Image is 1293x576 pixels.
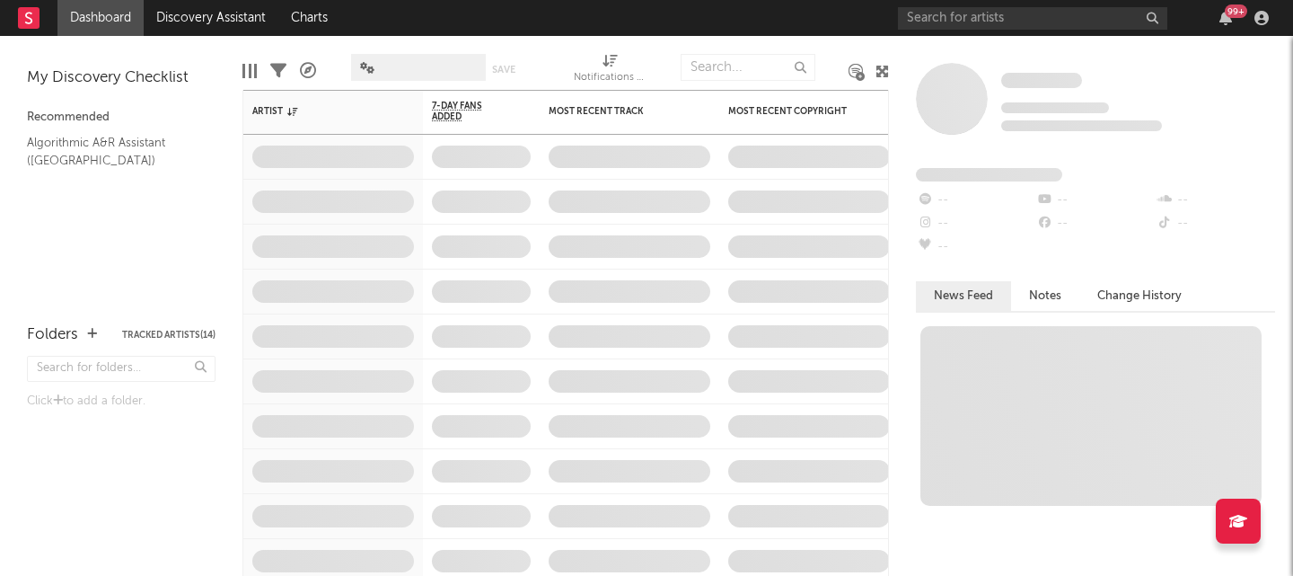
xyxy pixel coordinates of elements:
span: Some Artist [1001,73,1082,88]
button: Tracked Artists(14) [122,331,215,340]
button: Save [492,65,515,75]
div: Click to add a folder. [27,391,215,412]
a: Some Artist [1001,72,1082,90]
button: 99+ [1219,11,1232,25]
span: Tracking Since: [DATE] [1001,102,1109,113]
div: -- [1156,189,1275,212]
div: Most Recent Copyright [728,106,863,117]
div: Notifications (Artist) [574,45,646,97]
span: 0 fans last week [1001,120,1162,131]
div: -- [916,212,1035,235]
div: A&R Pipeline [300,45,316,97]
button: News Feed [916,281,1011,311]
input: Search... [681,54,815,81]
div: Notifications (Artist) [574,67,646,89]
input: Search for folders... [27,356,215,382]
span: 7-Day Fans Added [432,101,504,122]
div: 99 + [1225,4,1247,18]
div: -- [916,235,1035,259]
div: My Discovery Checklist [27,67,215,89]
button: Change History [1079,281,1200,311]
div: -- [1156,212,1275,235]
input: Search for artists [898,7,1167,30]
div: -- [1035,189,1155,212]
div: Edit Columns [242,45,257,97]
div: Artist [252,106,387,117]
a: Algorithmic A&R Assistant ([GEOGRAPHIC_DATA]) [27,133,198,170]
div: Most Recent Track [549,106,683,117]
button: Notes [1011,281,1079,311]
div: -- [916,189,1035,212]
div: Recommended [27,107,215,128]
div: Folders [27,324,78,346]
span: Fans Added by Platform [916,168,1062,182]
div: Filters [270,45,286,97]
div: -- [1035,212,1155,235]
